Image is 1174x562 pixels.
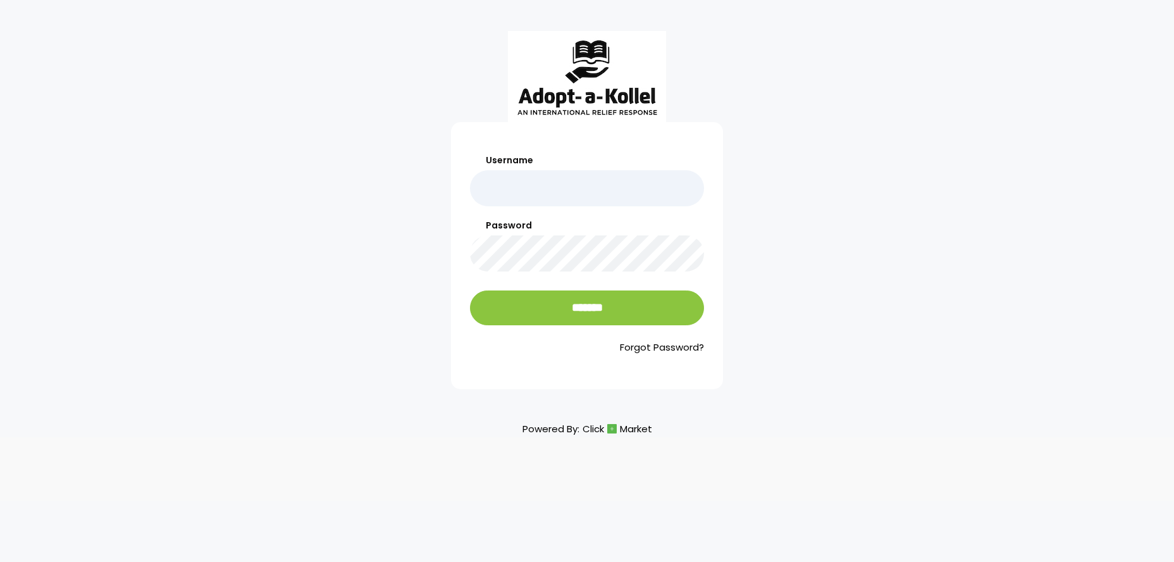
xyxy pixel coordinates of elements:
a: ClickMarket [583,420,652,437]
p: Powered By: [522,420,652,437]
label: Password [470,219,704,232]
label: Username [470,154,704,167]
a: Forgot Password? [470,340,704,355]
img: cm_icon.png [607,424,617,434]
img: aak_logo_sm.jpeg [508,31,666,122]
